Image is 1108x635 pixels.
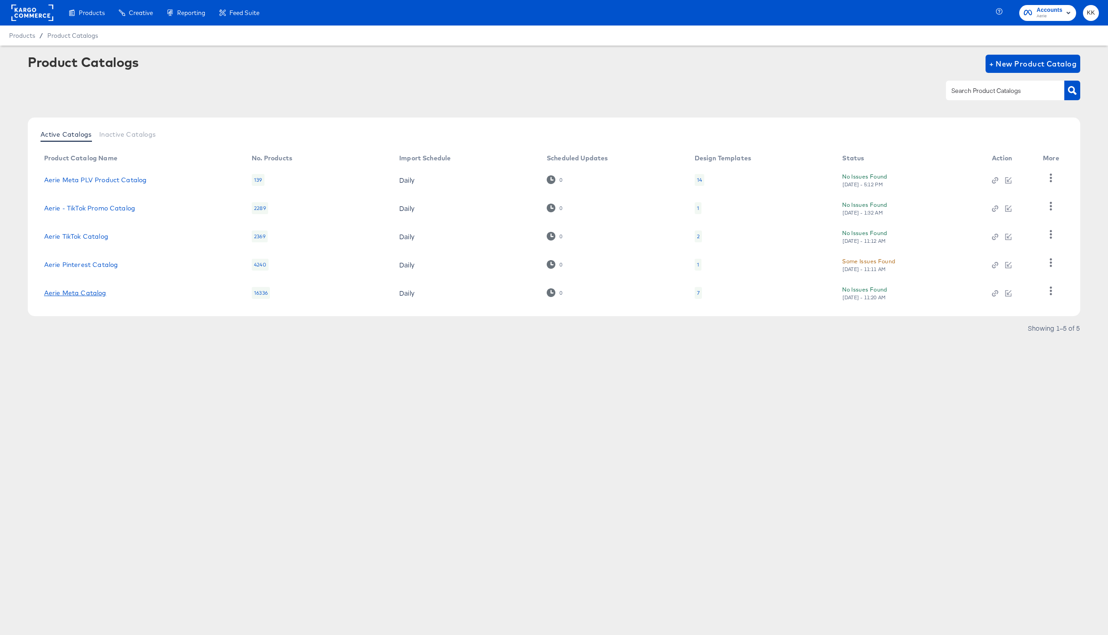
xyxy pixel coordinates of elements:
[99,131,156,138] span: Inactive Catalogs
[399,154,451,162] div: Import Schedule
[177,9,205,16] span: Reporting
[35,32,47,39] span: /
[44,261,118,268] a: Aerie Pinterest Catalog
[559,233,563,240] div: 0
[1036,151,1070,166] th: More
[44,289,107,297] a: Aerie Meta Catalog
[1027,325,1080,331] div: Showing 1–5 of 5
[44,176,147,184] a: Aerie Meta PLV Product Catalog
[695,202,701,214] div: 1
[695,259,701,271] div: 1
[985,151,1036,166] th: Action
[252,287,270,299] div: 16336
[252,154,292,162] div: No. Products
[9,32,35,39] span: Products
[842,256,895,272] button: Some Issues Found[DATE] - 11:11 AM
[252,202,268,214] div: 2289
[697,261,699,268] div: 1
[842,266,886,272] div: [DATE] - 11:11 AM
[697,289,700,297] div: 7
[44,205,135,212] a: Aerie - TikTok Promo Catalog
[547,204,563,212] div: 0
[547,175,563,184] div: 0
[28,55,139,69] div: Product Catalogs
[252,259,269,271] div: 4240
[1019,5,1076,21] button: AccountsAerie
[559,261,563,268] div: 0
[392,166,539,194] td: Daily
[252,230,268,242] div: 2369
[1087,8,1095,18] span: KK
[835,151,984,166] th: Status
[989,57,1077,70] span: + New Product Catalog
[547,232,563,241] div: 0
[695,287,702,299] div: 7
[392,194,539,222] td: Daily
[695,154,751,162] div: Design Templates
[129,9,153,16] span: Creative
[547,288,563,297] div: 0
[697,233,700,240] div: 2
[986,55,1081,73] button: + New Product Catalog
[47,32,98,39] a: Product Catalogs
[392,251,539,279] td: Daily
[44,233,108,240] a: Aerie TikTok Catalog
[79,9,105,16] span: Products
[229,9,259,16] span: Feed Suite
[695,230,702,242] div: 2
[559,205,563,211] div: 0
[1037,5,1062,15] span: Accounts
[1083,5,1099,21] button: KK
[695,174,704,186] div: 14
[1037,13,1062,20] span: Aerie
[547,154,608,162] div: Scheduled Updates
[950,86,1047,96] input: Search Product Catalogs
[392,279,539,307] td: Daily
[547,260,563,269] div: 0
[41,131,92,138] span: Active Catalogs
[842,256,895,266] div: Some Issues Found
[697,176,702,184] div: 14
[252,174,264,186] div: 139
[559,290,563,296] div: 0
[44,154,117,162] div: Product Catalog Name
[697,205,699,212] div: 1
[559,177,563,183] div: 0
[392,222,539,251] td: Daily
